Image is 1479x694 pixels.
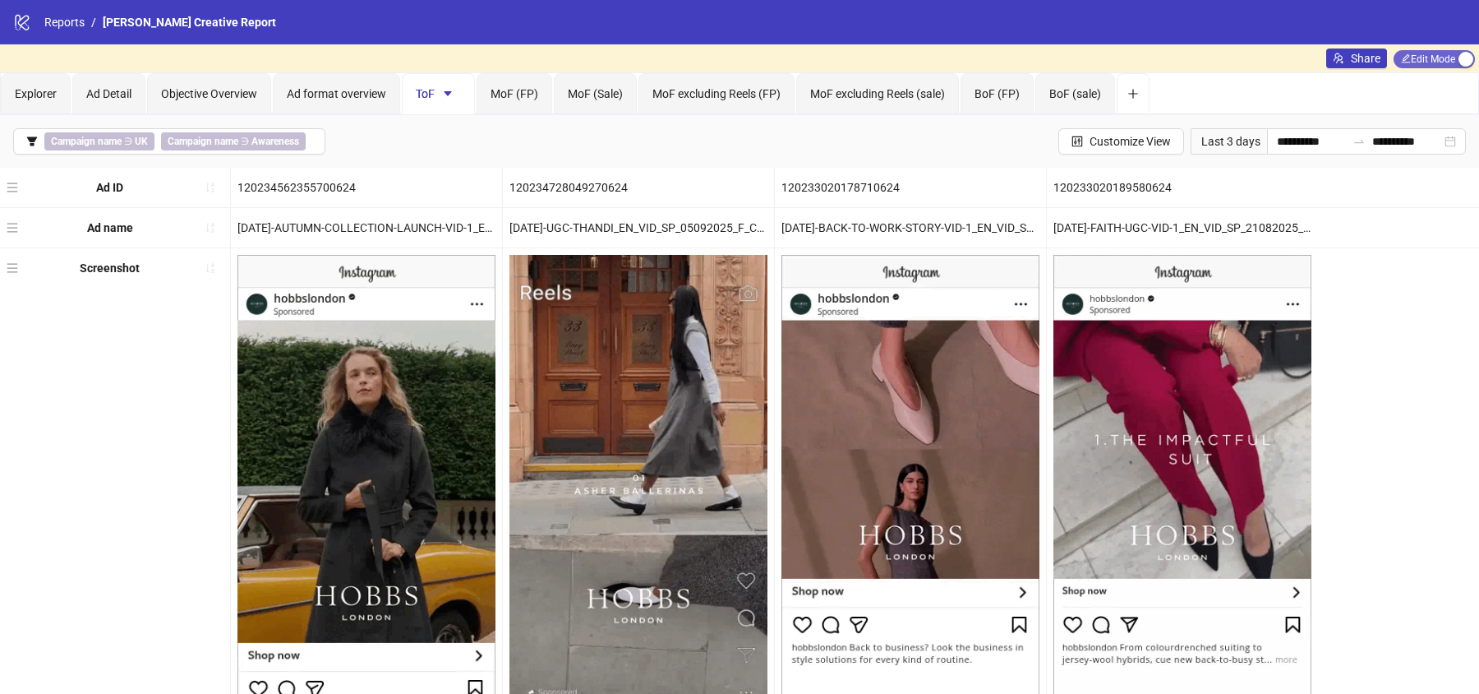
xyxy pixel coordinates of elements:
[231,208,502,248] div: [DATE]-AUTUMN-COLLECTION-LAUNCH-VID-1_EN_VID_NI_02092025_F_CC_SC24_USP10_SEASONAL
[1071,136,1083,147] span: control
[1049,87,1101,100] span: BoF (sale)
[13,128,325,155] button: Campaign name ∋ UKCampaign name ∋ Awareness
[1047,168,1318,207] div: 120233020189580624
[103,16,276,29] span: [PERSON_NAME] Creative Report
[44,132,154,150] span: ∋
[1351,52,1380,65] span: Share
[161,87,257,100] span: Objective Overview
[80,261,140,275] b: Screenshot
[416,87,461,100] span: ToF
[1047,208,1318,248] div: [DATE]-FAITH-UGC-VID-1_EN_VID_SP_21082025_F_CC_SC13_None_UGC
[41,13,88,31] a: Reports
[7,255,22,281] div: menu
[775,168,1046,207] div: 120233020178710624
[91,13,96,31] li: /
[231,168,502,207] div: 120234562355700624
[7,215,22,241] div: menu
[7,262,18,274] span: menu
[205,262,216,274] span: sort-ascending
[168,136,238,147] b: Campaign name
[7,174,22,201] div: menu
[15,87,57,100] span: Explorer
[1127,88,1139,99] span: plus
[1090,135,1171,148] span: Customize View
[96,181,123,194] b: Ad ID
[1326,49,1387,68] button: Share
[7,222,18,234] span: menu
[205,222,216,234] span: sort-ascending
[51,136,122,147] b: Campaign name
[7,182,18,193] span: menu
[491,87,538,100] span: MoF (FP)
[161,132,306,150] span: ∋
[810,87,945,100] span: MoF excluding Reels (sale)
[26,136,38,147] span: filter
[775,208,1046,248] div: [DATE]-BACK-TO-WORK-STORY-VID-1_EN_VID_SP_16082025_F_CC_SC1_None_
[251,136,299,147] b: Awareness
[1352,135,1366,148] span: swap-right
[86,87,131,100] span: Ad Detail
[87,221,133,234] b: Ad name
[974,87,1020,100] span: BoF (FP)
[1352,135,1366,148] span: to
[503,168,774,207] div: 120234728049270624
[1058,128,1184,155] button: Customize View
[442,88,454,99] span: caret-down
[135,136,148,147] b: UK
[1333,53,1344,64] span: usergroup-add
[1117,73,1150,114] button: Add tab
[1191,128,1267,155] div: Last 3 days
[287,87,386,100] span: Ad format overview
[503,208,774,248] div: [DATE]-UGC-THANDI_EN_VID_SP_05092025_F_CC_SC24_None_UGC
[652,87,781,100] span: MoF excluding Reels (FP)
[205,182,216,193] span: sort-ascending
[568,87,623,100] span: MoF (Sale)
